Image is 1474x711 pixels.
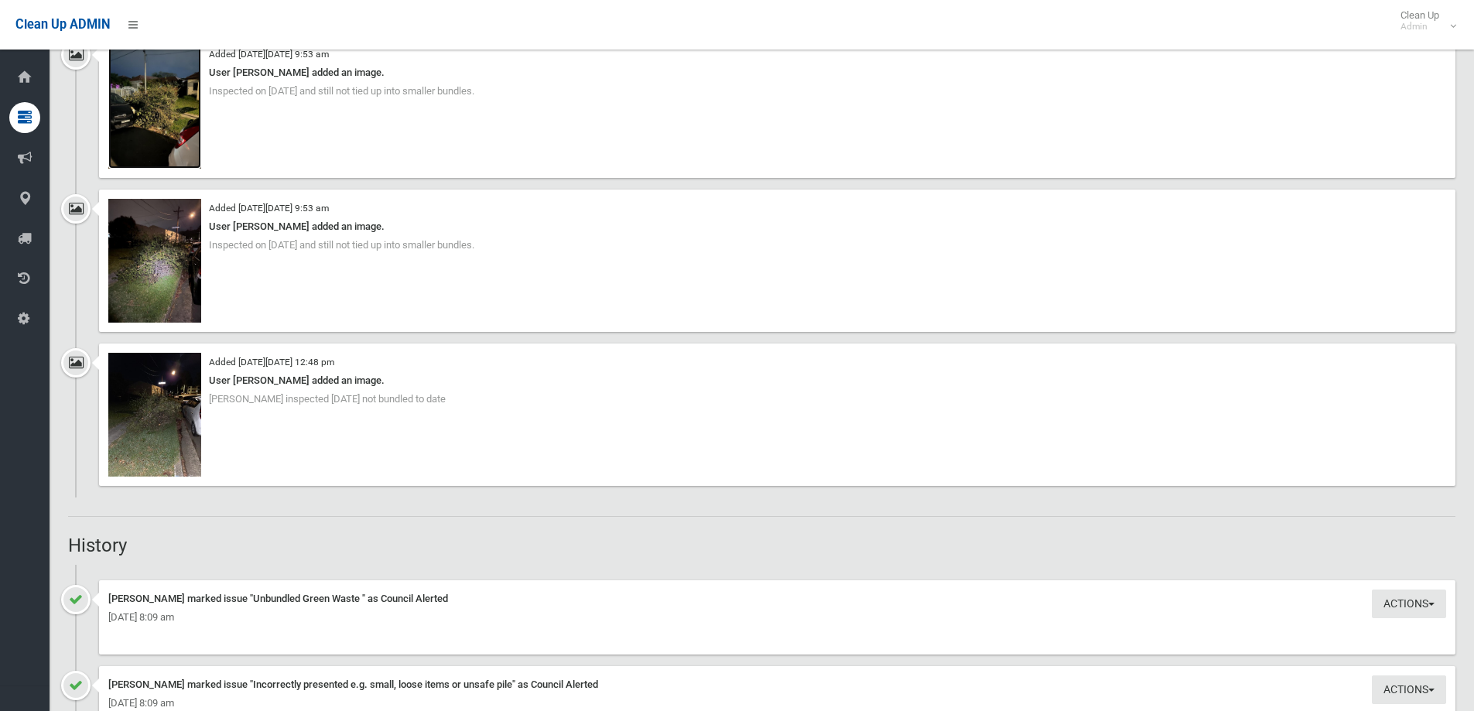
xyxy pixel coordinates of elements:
[108,353,201,477] img: 4d603c9e-7db2-4cf1-8834-67c4fe548ced.jpg
[209,393,446,405] span: [PERSON_NAME] inspected [DATE] not bundled to date
[1372,675,1446,704] button: Actions
[108,675,1446,694] div: [PERSON_NAME] marked issue "Incorrectly presented e.g. small, loose items or unsafe pile" as Coun...
[68,535,1455,555] h2: History
[1393,9,1455,32] span: Clean Up
[209,85,474,97] span: Inspected on [DATE] and still not tied up into smaller bundles.
[108,371,1446,390] div: User [PERSON_NAME] added an image.
[108,608,1446,627] div: [DATE] 8:09 am
[108,217,1446,236] div: User [PERSON_NAME] added an image.
[108,590,1446,608] div: [PERSON_NAME] marked issue "Unbundled Green Waste " as Council Alerted
[108,63,1446,82] div: User [PERSON_NAME] added an image.
[108,45,201,169] img: e55109dc-a338-4b78-82d6-46a84e5dab67.jpg
[209,203,329,214] small: Added [DATE][DATE] 9:53 am
[15,17,110,32] span: Clean Up ADMIN
[209,49,329,60] small: Added [DATE][DATE] 9:53 am
[1400,21,1439,32] small: Admin
[108,199,201,323] img: d9d3f02b-6af4-4b3a-9891-419853609e96.jpg
[209,239,474,251] span: Inspected on [DATE] and still not tied up into smaller bundles.
[209,357,334,367] small: Added [DATE][DATE] 12:48 pm
[1372,590,1446,618] button: Actions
